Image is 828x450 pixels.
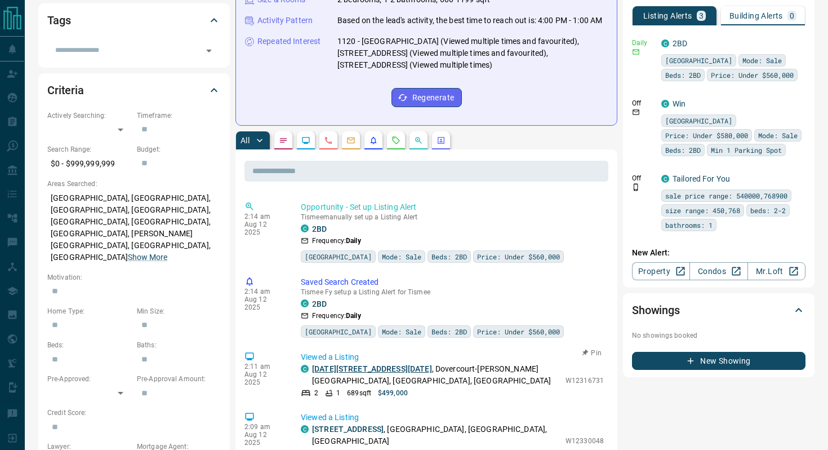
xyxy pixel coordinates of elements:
p: Aug 12 2025 [244,431,284,447]
p: Budget: [137,144,221,155]
span: [GEOGRAPHIC_DATA] [665,115,732,126]
p: Off [632,173,655,183]
span: Beds: 2BD [431,326,467,337]
button: Pin [576,348,608,358]
div: condos.ca [661,100,669,108]
button: New Showing [632,352,805,370]
p: New Alert: [632,247,805,259]
p: Viewed a Listing [301,412,604,423]
svg: Listing Alerts [369,136,378,145]
span: Price: Under $560,000 [477,251,560,262]
svg: Requests [391,136,400,145]
svg: Calls [324,136,333,145]
p: All [241,136,250,144]
a: 2BD [312,299,327,308]
span: Price: Under $560,000 [711,69,794,81]
svg: Push Notification Only [632,183,640,191]
strong: Daily [346,312,361,320]
p: Listing Alerts [643,12,692,20]
span: Price: Under $560,000 [477,326,560,337]
p: 2:14 am [244,288,284,295]
p: Aug 12 2025 [244,370,284,386]
p: Pre-Approved: [47,374,131,384]
p: Credit Score: [47,408,221,418]
a: Win [673,99,685,108]
h2: Showings [632,301,680,319]
button: Show More [128,252,167,263]
span: Mode: Sale [382,251,421,262]
p: 2:14 am [244,213,284,220]
span: sale price range: 540000,768900 [665,190,787,201]
span: Min 1 Parking Spot [711,144,782,156]
p: Tismee Fy setup a Listing Alert for Tismee [301,288,604,296]
p: Frequency: [312,311,361,321]
span: [GEOGRAPHIC_DATA] [305,326,372,337]
p: , Dovercourt-[PERSON_NAME][GEOGRAPHIC_DATA], [GEOGRAPHIC_DATA], [GEOGRAPHIC_DATA] [312,363,560,387]
span: Price: Under $580,000 [665,130,748,141]
div: Tags [47,7,221,34]
p: Areas Searched: [47,179,221,189]
p: $0 - $999,999,999 [47,155,131,173]
span: bathrooms: 1 [665,219,713,231]
div: condos.ca [301,365,309,373]
p: Viewed a Listing [301,351,604,363]
p: Daily [632,38,655,48]
svg: Notes [279,136,288,145]
div: Criteria [47,77,221,104]
svg: Email [632,108,640,116]
button: Regenerate [391,88,462,107]
p: [GEOGRAPHIC_DATA], [GEOGRAPHIC_DATA], [GEOGRAPHIC_DATA], [GEOGRAPHIC_DATA], [GEOGRAPHIC_DATA], [G... [47,189,221,267]
p: $499,000 [378,388,408,398]
p: 3 [699,12,704,20]
div: condos.ca [661,175,669,183]
p: Search Range: [47,144,131,155]
h2: Tags [47,11,70,29]
p: 689 sqft [347,388,371,398]
a: [DATE][STREET_ADDRESS][DATE] [312,364,432,373]
svg: Opportunities [414,136,423,145]
p: Repeated Interest [257,36,320,47]
p: Frequency: [312,236,361,246]
p: 1 [336,388,340,398]
a: Property [632,262,690,280]
p: Opportunity - Set up Listing Alert [301,201,604,213]
p: 2 [314,388,318,398]
a: 2BD [673,39,687,48]
div: condos.ca [661,39,669,47]
a: 2BD [312,224,327,233]
p: 2:11 am [244,363,284,370]
a: [STREET_ADDRESS] [312,425,384,434]
span: Beds: 2BD [665,69,701,81]
p: 2:09 am [244,423,284,431]
span: Mode: Sale [382,326,421,337]
div: condos.ca [301,425,309,433]
a: Tailored For You [673,174,730,183]
p: Beds: [47,340,131,350]
p: Baths: [137,340,221,350]
div: Showings [632,297,805,324]
svg: Agent Actions [437,136,446,145]
p: Activity Pattern [257,15,313,27]
div: condos.ca [301,224,309,232]
p: Based on the lead's activity, the best time to reach out is: 4:00 PM - 1:00 AM [337,15,602,27]
p: Pre-Approval Amount: [137,374,221,384]
h2: Criteria [47,81,84,99]
span: Mode: Sale [742,55,782,66]
span: [GEOGRAPHIC_DATA] [665,55,732,66]
p: Aug 12 2025 [244,295,284,311]
button: Open [201,43,217,59]
p: 0 [790,12,794,20]
a: Mr.Loft [747,262,805,280]
a: Condos [689,262,747,280]
svg: Email [632,48,640,56]
span: [GEOGRAPHIC_DATA] [305,251,372,262]
p: Timeframe: [137,111,221,121]
p: Off [632,98,655,108]
p: Min Size: [137,306,221,316]
span: Mode: Sale [758,130,798,141]
span: Beds: 2BD [665,144,701,156]
p: 1120 - [GEOGRAPHIC_DATA] (Viewed multiple times and favourited), [STREET_ADDRESS] (Viewed multipl... [337,36,608,71]
svg: Emails [346,136,355,145]
p: No showings booked [632,330,805,341]
div: condos.ca [301,299,309,307]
